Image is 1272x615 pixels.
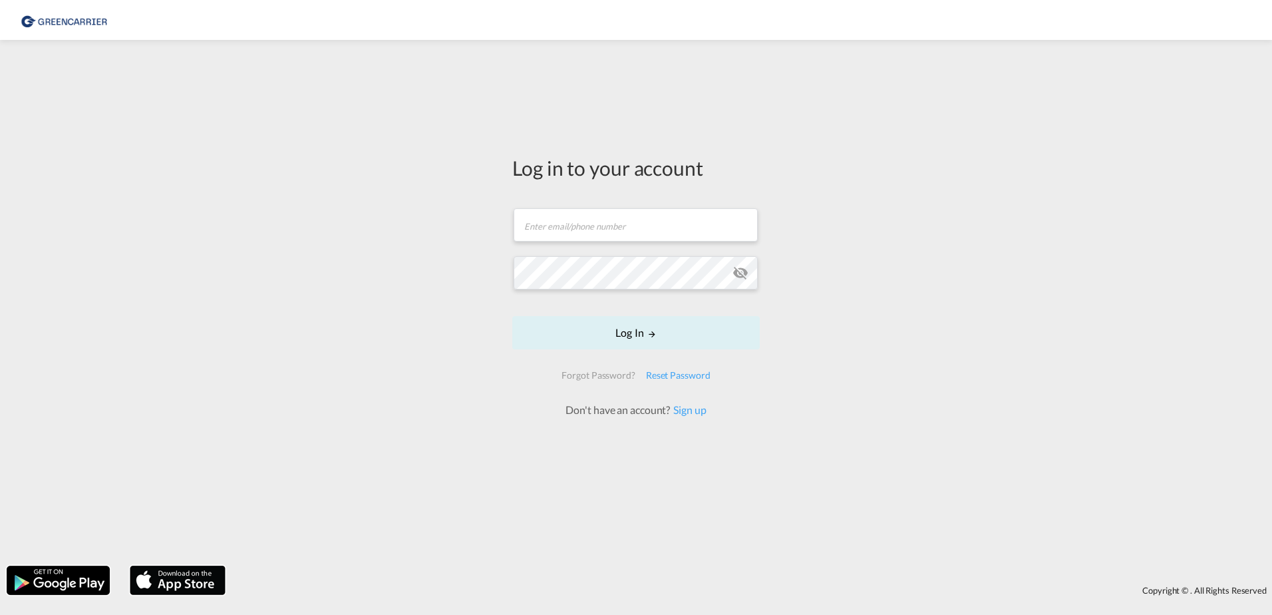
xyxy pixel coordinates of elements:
div: Reset Password [641,363,716,387]
img: 757bc1808afe11efb73cddab9739634b.png [20,5,110,35]
img: google.png [5,564,111,596]
input: Enter email/phone number [514,208,758,242]
button: LOGIN [512,316,760,349]
div: Copyright © . All Rights Reserved [232,579,1272,602]
div: Don't have an account? [551,403,720,417]
a: Sign up [670,403,706,416]
md-icon: icon-eye-off [732,265,748,281]
div: Log in to your account [512,154,760,182]
img: apple.png [128,564,227,596]
div: Forgot Password? [556,363,640,387]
